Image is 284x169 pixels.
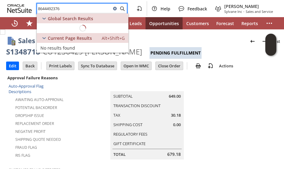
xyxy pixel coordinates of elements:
[262,17,277,29] div: More menus
[78,23,88,33] svg: Loading
[241,21,258,26] span: Reports
[15,145,37,150] a: Fraud Flag
[224,3,273,9] span: [PERSON_NAME]
[15,105,57,110] a: Potential Backorder
[149,21,179,26] span: Opportunities
[113,152,126,157] a: Total
[238,17,262,29] a: Reports
[23,62,37,70] input: Back
[113,93,133,99] a: Subtotal
[161,6,170,12] span: Help
[243,9,244,14] span: -
[6,47,40,57] div: S1348718
[113,112,120,118] a: Tax
[217,63,236,69] a: Actions
[213,17,238,29] a: Forecast
[37,5,111,12] input: Search
[195,62,202,69] img: print.svg
[78,62,117,70] input: Sync To Database
[110,81,184,91] caption: Summary
[113,103,161,108] a: Transaction Discount
[22,17,37,29] div: Shortcuts
[261,38,268,45] img: Next
[167,151,181,157] span: 679.18
[126,17,146,29] a: Leads
[171,112,181,118] span: 30.18
[121,62,151,70] input: Open In WMC
[119,5,126,12] svg: Search
[7,4,32,13] svg: logo
[15,129,46,134] a: Negative Profit
[102,35,125,41] span: Alt+Shift+G
[15,137,61,142] a: Shipping Quote Needed
[187,6,207,12] span: Feedback
[113,122,142,127] a: Shipping Cost
[150,47,202,59] div: Pending Fulfillment
[7,17,22,29] a: Recent Records
[173,122,181,128] span: 0.00
[113,131,147,137] a: Regulatory Fees
[15,113,44,118] a: Dropship Issue
[265,34,276,56] iframe: Click here to launch Oracle Guided Learning Help Panel
[216,21,234,26] span: Forecast
[15,121,54,126] a: Replacement Order
[271,36,282,46] a: List
[186,21,209,26] span: Customers
[40,45,75,51] span: No results found
[6,62,19,70] input: Edit
[265,45,276,56] span: Oracle Guided Learning Widget. To move around, please hold and drag
[26,20,33,27] svg: Shortcuts
[130,21,142,26] span: Leads
[15,153,30,158] a: RIS flag
[48,35,92,41] span: Current Page Results
[6,74,65,82] div: Approval Failure Reasons
[37,43,128,53] a: No results found
[156,62,183,70] input: Close Order
[207,62,214,69] img: add-record.svg
[18,36,57,46] h1: Sales Order
[15,97,63,102] a: Awaiting Auto-Approval
[146,17,183,29] a: Opportunities
[48,16,93,21] span: Global Search Results
[246,9,273,14] span: Sales and Service
[9,83,44,94] a: Auto-Approval Flag Descriptions
[183,17,213,29] a: Customers
[113,141,146,146] a: Gift Certificate
[11,20,18,27] svg: Recent Records
[224,9,242,14] span: Sylvane Inc
[47,62,74,70] input: Print Labels
[249,38,256,45] img: Previous
[169,93,181,99] span: 649.00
